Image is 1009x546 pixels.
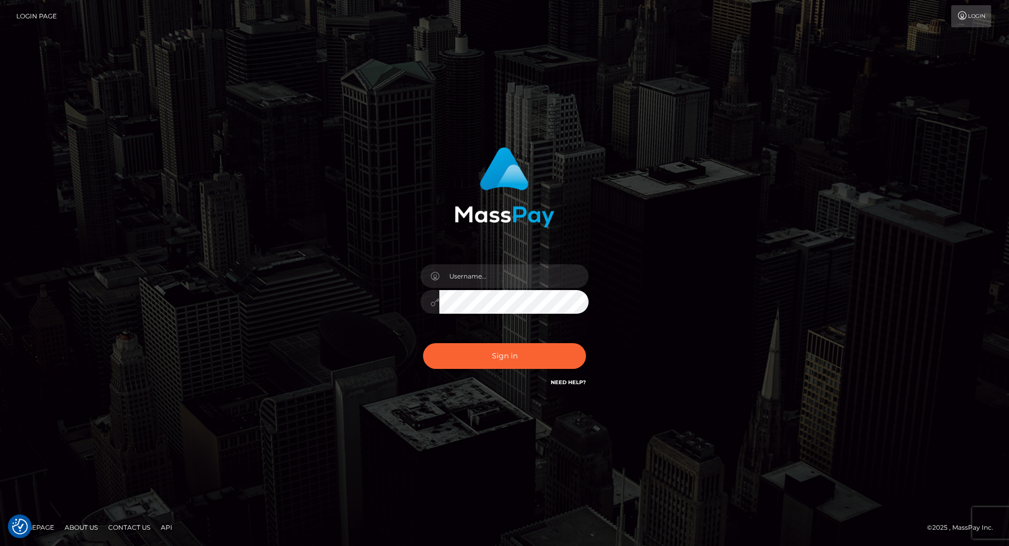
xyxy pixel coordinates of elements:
[551,379,586,386] a: Need Help?
[439,264,589,288] input: Username...
[12,519,58,535] a: Homepage
[927,522,1001,533] div: © 2025 , MassPay Inc.
[60,519,102,535] a: About Us
[423,343,586,369] button: Sign in
[157,519,177,535] a: API
[16,5,57,27] a: Login Page
[12,519,28,534] img: Revisit consent button
[951,5,991,27] a: Login
[104,519,155,535] a: Contact Us
[12,519,28,534] button: Consent Preferences
[455,147,554,228] img: MassPay Login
